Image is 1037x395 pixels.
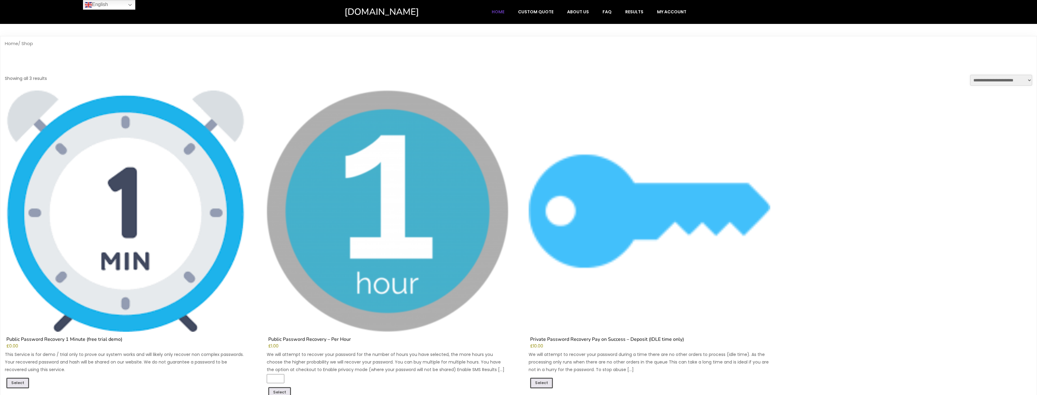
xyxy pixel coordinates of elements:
[529,337,770,344] h2: Private Password Recovery Pay on Success – Deposit (IDLE time only)
[529,351,770,374] p: We will attempt to recover your password during a time there are no other orders to process (idle...
[267,91,508,344] a: Public Password Recovery – Per Hour
[596,6,618,18] a: FAQ
[529,91,770,344] a: Private Password Recovery Pay on Success – Deposit (IDLE time only)
[5,337,246,344] h2: Public Password Recovery 1 Minute (free trial demo)
[518,9,553,15] span: Custom Quote
[268,343,271,349] span: £
[5,41,1032,47] nav: Breadcrumb
[268,343,279,349] bdi: 1.00
[6,343,18,349] bdi: 0.00
[603,9,612,15] span: FAQ
[651,6,693,18] a: My account
[267,374,284,383] input: Product quantity
[5,351,246,374] p: This Service is for demo / trial only to prove our system works and will likely only recover non ...
[6,343,9,349] span: £
[512,6,560,18] a: Custom Quote
[5,91,246,344] a: Public Password Recovery 1 Minute (free trial demo)
[567,9,589,15] span: About Us
[267,91,508,332] img: Public Password Recovery - Per Hour
[5,75,47,82] p: Showing all 3 results
[6,378,29,388] a: Read more about “Public Password Recovery 1 Minute (free trial demo)”
[530,378,553,388] a: Add to cart: “Private Password Recovery Pay on Success - Deposit (IDLE time only)”
[345,6,445,18] a: [DOMAIN_NAME]
[492,9,504,15] span: Home
[625,9,643,15] span: Results
[970,75,1032,86] select: Shop order
[561,6,595,18] a: About Us
[267,337,508,344] h2: Public Password Recovery – Per Hour
[85,1,92,8] img: en
[5,51,1032,75] h1: Shop
[530,343,533,349] span: £
[619,6,650,18] a: Results
[267,351,508,374] p: We will attempt to recover your password for the number of hours you have selected, the more hour...
[530,343,543,349] bdi: 10.00
[5,41,18,47] a: Home
[485,6,511,18] a: Home
[529,91,770,332] img: Private Password Recovery Pay on Success - Deposit (IDLE time only)
[657,9,686,15] span: My account
[5,91,246,332] img: Public Password Recovery 1 Minute (free trial demo)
